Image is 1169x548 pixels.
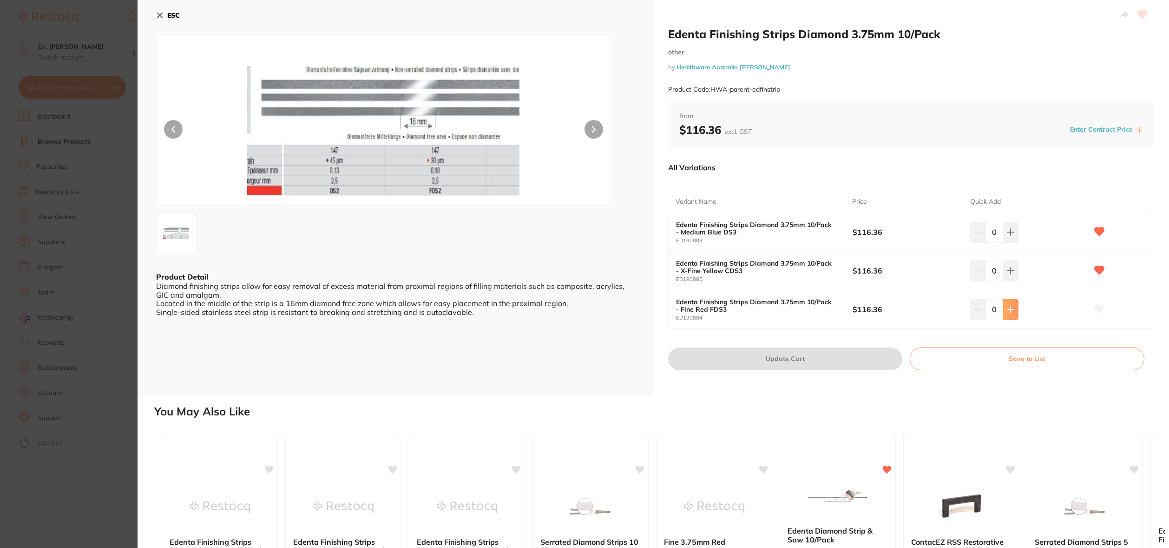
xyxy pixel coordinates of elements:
b: Fine 3.75mm Red [664,538,764,546]
small: by [668,64,1154,71]
small: Product Code: HWA-parent-edfinstrip [668,86,780,94]
button: Save to List [910,348,1144,370]
img: Edenta Finishing Strips Diamond 3.75mm 10/Pack - Fine Red FDS3 [437,484,497,530]
b: Edenta Finishing Strips Diamond 3.75mm 10/Pack - Fine Red FDS3 [676,298,835,313]
b: Edenta Diamond Strip & Saw 10/Pack [788,527,888,544]
p: Quick Add [970,197,1001,207]
p: Price [852,197,867,207]
img: cG5n [159,223,193,243]
img: ContacEZ RSS Restorative Strips 8/Pack - 0.75mm Black (Single-Sided Diamond) [931,484,992,530]
button: Enter Contract Price [1067,125,1136,134]
b: $116.36 [853,266,959,276]
button: Update Cart [668,348,902,370]
span: excl. GST [724,127,752,136]
b: Edenta Finishing Strips Diamond 3.75mm 10/Pack - Medium Blue DS3 [676,221,835,236]
b: $116.36 [679,123,752,137]
p: All Variations [668,163,716,172]
img: Edenta Finishing Strips Diamond 3.75mm 10/Pack - X-Fine Yellow CDS3 [313,484,374,530]
img: Serrated Diamond Strips 10 Pk [560,484,621,530]
small: ED190883 [676,238,853,244]
small: ED190885 [676,276,853,282]
p: Variant Name [676,197,716,207]
small: other [668,48,1154,56]
small: ED190884 [676,315,853,321]
a: Healthware Australia [PERSON_NAME] [676,63,790,71]
span: from [679,112,1143,121]
b: Product Detail [156,272,208,281]
img: Fine 3.75mm Red [684,484,744,530]
h2: You May Also Like [154,405,1165,418]
b: $116.36 [853,304,959,314]
button: ESC [156,7,180,23]
img: Edenta Diamond Strip & Saw 10/Pack [808,473,868,519]
div: Diamond finishing strips allow for easy removal of excess material from proximal regions of filli... [156,282,635,316]
b: ESC [167,11,180,20]
img: Serrated Diamond Strips 5 Pk [1055,484,1115,530]
h2: Edenta Finishing Strips Diamond 3.75mm 10/Pack [668,27,1154,41]
label: i [1136,126,1143,134]
img: Edenta Finishing Strips Diamond 3.75mm 10/Pack - Medium Blue DS3 [190,484,250,530]
b: $116.36 [853,227,959,237]
b: Edenta Finishing Strips Diamond 3.75mm 10/Pack - X-Fine Yellow CDS3 [676,260,835,274]
img: cG5n [247,58,519,205]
